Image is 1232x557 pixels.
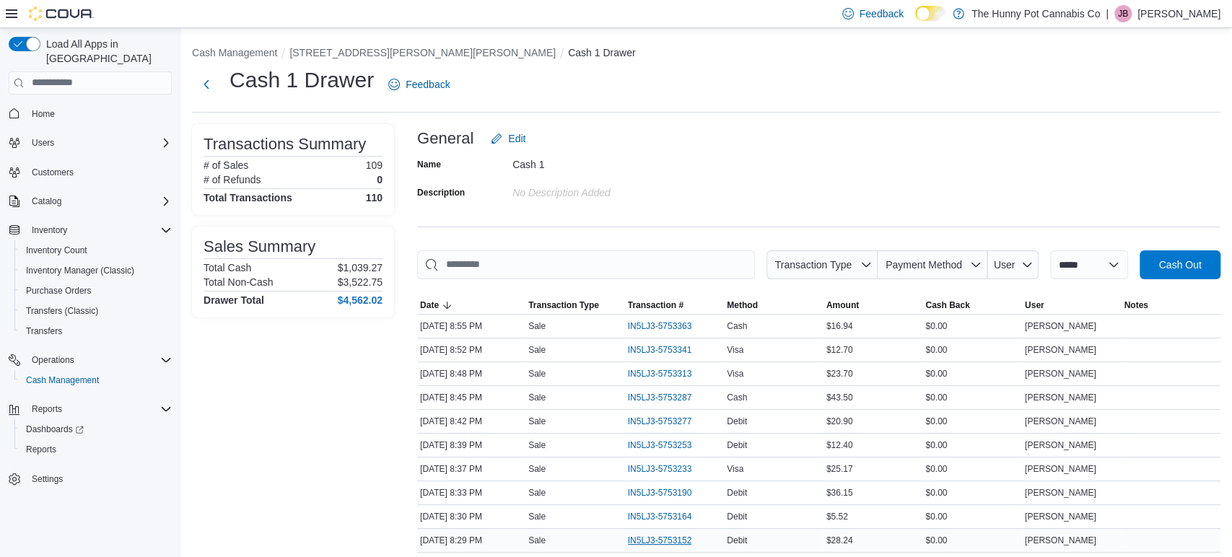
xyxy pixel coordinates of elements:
[727,487,747,499] span: Debit
[32,224,67,236] span: Inventory
[204,294,264,306] h4: Drawer Total
[568,47,635,58] button: Cash 1 Drawer
[20,302,172,320] span: Transfers (Classic)
[26,325,62,337] span: Transfers
[826,463,853,475] span: $25.17
[20,302,104,320] a: Transfers (Classic)
[204,192,292,203] h4: Total Transactions
[32,137,54,149] span: Users
[528,320,546,332] p: Sale
[922,317,1022,335] div: $0.00
[417,297,525,314] button: Date
[3,191,178,211] button: Catalog
[528,368,546,380] p: Sale
[727,320,747,332] span: Cash
[922,437,1022,454] div: $0.00
[26,245,87,256] span: Inventory Count
[1025,511,1096,522] span: [PERSON_NAME]
[1137,5,1220,22] p: [PERSON_NAME]
[1025,439,1096,451] span: [PERSON_NAME]
[417,317,525,335] div: [DATE] 8:55 PM
[826,320,853,332] span: $16.94
[727,535,747,546] span: Debit
[987,250,1039,279] button: User
[338,294,383,306] h4: $4,562.02
[32,473,63,485] span: Settings
[727,439,747,451] span: Debit
[1025,368,1096,380] span: [PERSON_NAME]
[628,344,692,356] span: IN5LJ3-5753341
[204,262,251,273] h6: Total Cash
[204,159,248,171] h6: # of Sales
[826,299,859,311] span: Amount
[417,341,525,359] div: [DATE] 8:52 PM
[20,421,89,438] a: Dashboards
[922,532,1022,549] div: $0.00
[1025,487,1096,499] span: [PERSON_NAME]
[628,463,692,475] span: IN5LJ3-5753233
[3,133,178,153] button: Users
[26,400,68,418] button: Reports
[32,108,55,120] span: Home
[14,240,178,260] button: Inventory Count
[417,389,525,406] div: [DATE] 8:45 PM
[204,174,261,185] h6: # of Refunds
[417,159,441,170] label: Name
[628,511,692,522] span: IN5LJ3-5753164
[922,389,1022,406] div: $0.00
[528,344,546,356] p: Sale
[628,392,692,403] span: IN5LJ3-5753287
[1025,416,1096,427] span: [PERSON_NAME]
[20,282,172,299] span: Purchase Orders
[1025,535,1096,546] span: [PERSON_NAME]
[485,124,531,153] button: Edit
[1106,5,1109,22] p: |
[727,344,743,356] span: Visa
[528,299,599,311] span: Transaction Type
[26,351,80,369] button: Operations
[26,374,99,386] span: Cash Management
[20,323,68,340] a: Transfers
[32,354,74,366] span: Operations
[14,321,178,341] button: Transfers
[26,105,61,123] a: Home
[26,193,67,210] button: Catalog
[3,162,178,183] button: Customers
[366,192,383,203] h4: 110
[26,222,73,239] button: Inventory
[26,193,172,210] span: Catalog
[20,441,62,458] a: Reports
[20,262,140,279] a: Inventory Manager (Classic)
[3,103,178,124] button: Home
[922,484,1022,501] div: $0.00
[289,47,556,58] button: [STREET_ADDRESS][PERSON_NAME][PERSON_NAME]
[628,460,707,478] button: IN5LJ3-5753233
[26,444,56,455] span: Reports
[628,487,692,499] span: IN5LJ3-5753190
[3,399,178,419] button: Reports
[1025,392,1096,403] span: [PERSON_NAME]
[20,262,172,279] span: Inventory Manager (Classic)
[26,134,172,152] span: Users
[417,484,525,501] div: [DATE] 8:33 PM
[826,535,853,546] span: $28.24
[724,297,823,314] button: Method
[971,5,1100,22] p: The Hunny Pot Cannabis Co
[417,532,525,549] div: [DATE] 8:29 PM
[922,508,1022,525] div: $0.00
[922,341,1022,359] div: $0.00
[26,265,134,276] span: Inventory Manager (Classic)
[826,511,848,522] span: $5.52
[860,6,904,21] span: Feedback
[628,437,707,454] button: IN5LJ3-5753253
[628,320,692,332] span: IN5LJ3-5753363
[26,470,172,488] span: Settings
[628,532,707,549] button: IN5LJ3-5753152
[512,181,706,198] div: No Description added
[40,37,172,66] span: Load All Apps in [GEOGRAPHIC_DATA]
[525,297,625,314] button: Transaction Type
[20,372,172,389] span: Cash Management
[1025,463,1096,475] span: [PERSON_NAME]
[26,164,79,181] a: Customers
[1158,258,1201,272] span: Cash Out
